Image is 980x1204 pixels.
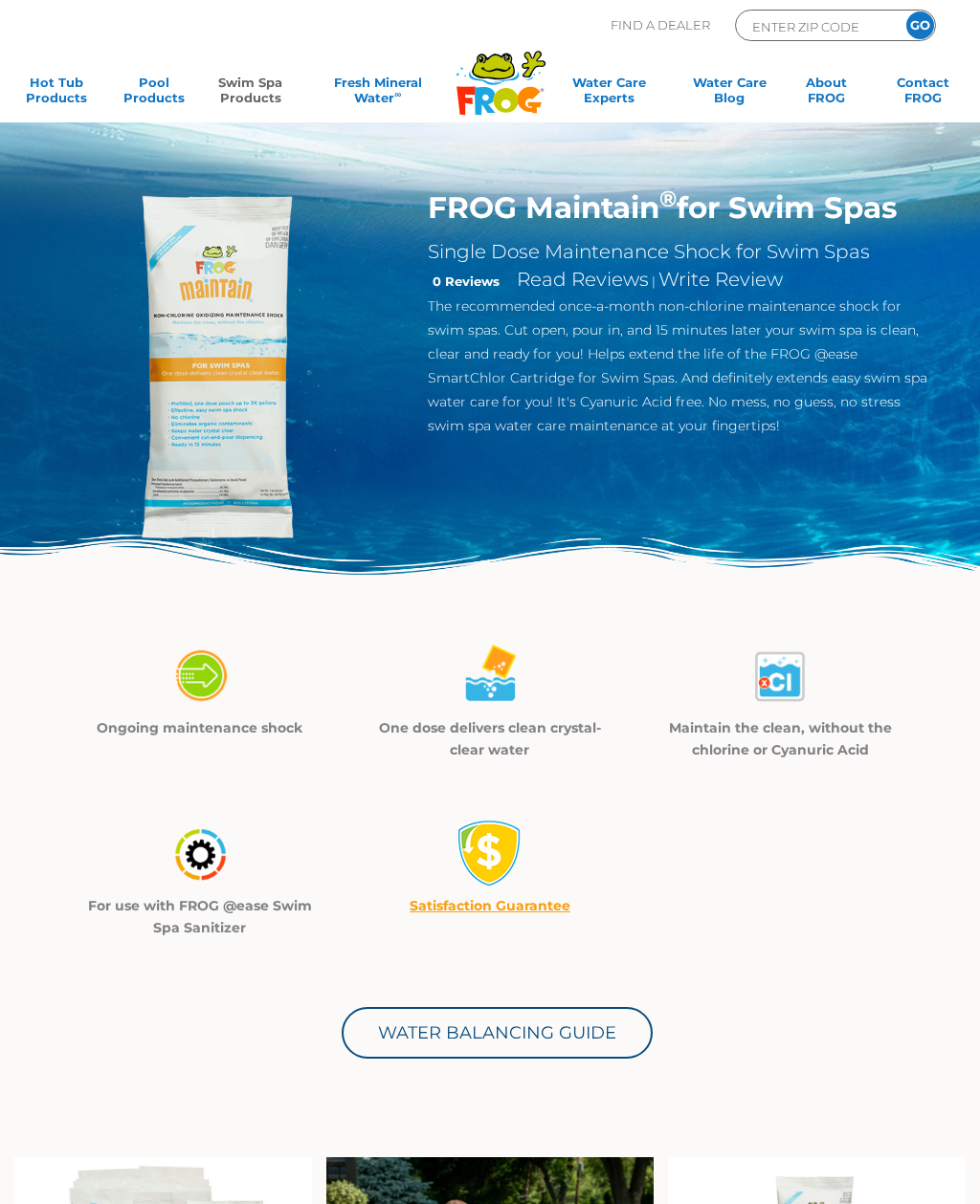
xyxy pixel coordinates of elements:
[658,268,783,291] a: Write Review
[78,895,321,939] p: For use with FROG @ease Swim Spa Sanitizer
[44,189,399,544] img: ss-maintain-hero.png
[342,1007,653,1059] a: Water Balancing Guide
[659,185,677,212] sup: ®
[368,717,611,761] p: One dose delivers clean crystal-clear water
[611,10,710,41] p: Find A Dealer
[428,240,936,264] h2: Single Dose Maintenance Shock for Swim Spas
[167,820,234,887] img: maintain_4-04
[394,89,401,99] sup: ∞
[659,717,902,761] p: Maintain the clean, without the chlorine or Cyanuric Acid
[457,642,523,710] img: maintain_4-02
[906,11,934,39] input: GO
[548,75,670,113] a: Water CareExperts
[167,642,234,710] img: maintain_4-01
[310,75,446,113] a: Fresh MineralWater∞
[750,15,880,37] input: Zip Code Form
[789,75,864,113] a: AboutFROG
[885,75,961,113] a: ContactFROG
[433,274,500,289] strong: 0 Reviews
[692,75,768,113] a: Water CareBlog
[428,189,936,226] h1: FROG Maintain for Swim Spas
[746,642,813,710] img: maintain_4-03
[652,274,656,289] span: |
[457,820,523,887] img: money-back1-small
[428,295,936,438] p: The recommended once-a-month non-chlorine maintenance shock for swim spas. Cut open, pour in, and...
[116,75,191,113] a: PoolProducts
[212,75,288,113] a: Swim SpaProducts
[517,268,649,291] a: Read Reviews
[78,717,321,739] p: Ongoing maintenance shock
[410,897,570,914] a: Satisfaction Guarantee
[19,75,95,113] a: Hot TubProducts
